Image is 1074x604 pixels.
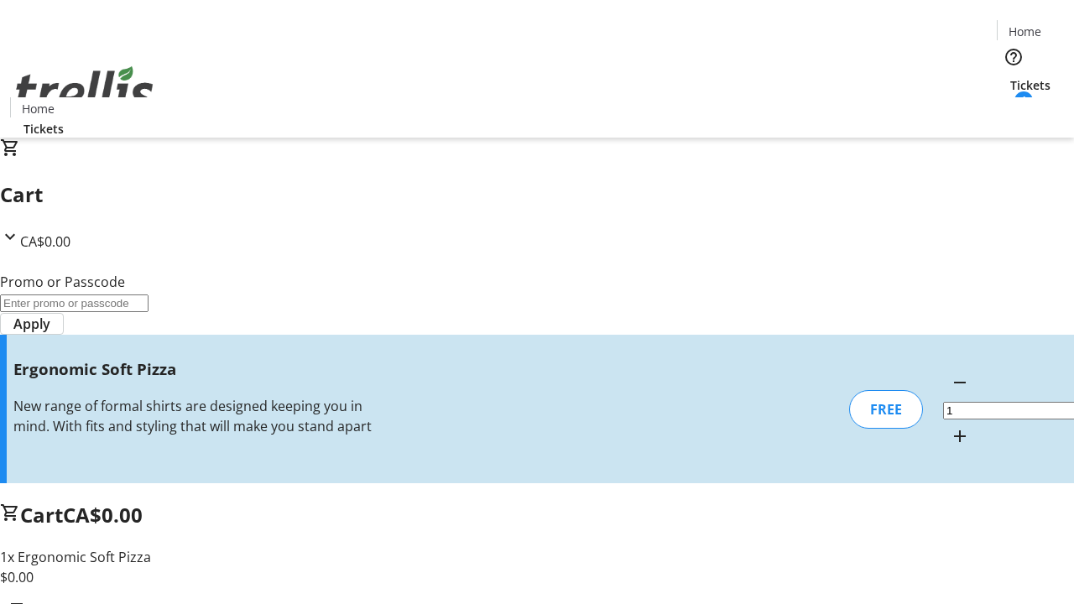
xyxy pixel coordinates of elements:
[849,390,923,429] div: FREE
[1010,76,1051,94] span: Tickets
[10,48,159,132] img: Orient E2E Organization CMEONMH8dm's Logo
[997,40,1030,74] button: Help
[20,232,70,251] span: CA$0.00
[943,419,977,453] button: Increment by one
[13,357,380,381] h3: Ergonomic Soft Pizza
[10,120,77,138] a: Tickets
[13,396,380,436] div: New range of formal shirts are designed keeping you in mind. With fits and styling that will make...
[943,366,977,399] button: Decrement by one
[63,501,143,528] span: CA$0.00
[997,94,1030,128] button: Cart
[1009,23,1041,40] span: Home
[997,76,1064,94] a: Tickets
[998,23,1051,40] a: Home
[13,314,50,334] span: Apply
[23,120,64,138] span: Tickets
[22,100,55,117] span: Home
[11,100,65,117] a: Home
